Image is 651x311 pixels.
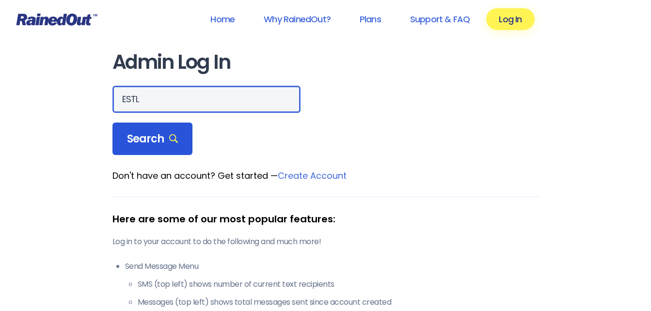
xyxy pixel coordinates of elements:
div: Here are some of our most popular features: [112,212,539,226]
div: Search [112,123,193,155]
span: Search [127,132,178,146]
h1: Admin Log In [112,51,539,73]
a: Support & FAQ [397,8,482,30]
a: Log In [486,8,534,30]
a: Plans [347,8,394,30]
li: SMS (top left) shows number of current text recipients [138,279,539,290]
a: Home [198,8,247,30]
p: Log in to your account to do the following and much more! [112,236,539,248]
li: Messages (top left) shows total messages sent since account created [138,296,539,308]
a: Create Account [278,170,347,182]
input: Search Orgs… [112,86,301,113]
a: Why RainedOut? [251,8,343,30]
